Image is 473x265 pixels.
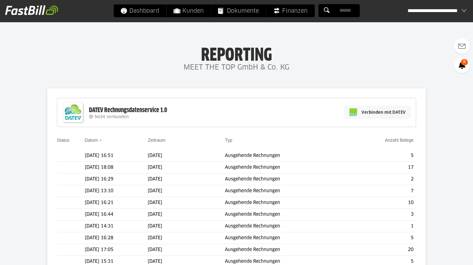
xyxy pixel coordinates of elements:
td: 20 [347,244,416,256]
a: Status [57,138,70,143]
td: [DATE] [148,185,225,197]
div: DATEV Rechnungsdatenservice 1.0 [89,106,167,114]
td: [DATE] 17:05 [85,244,148,256]
td: [DATE] [148,244,225,256]
td: Ausgehende Rechnungen [225,221,347,232]
td: Ausgehende Rechnungen [225,232,347,244]
td: [DATE] [148,150,225,162]
span: Dashboard [120,4,159,17]
td: [DATE] [148,162,225,173]
span: Kunden [173,4,204,17]
td: 17 [347,162,416,173]
img: sort_desc.gif [99,140,103,141]
td: [DATE] 14:31 [85,221,148,232]
a: Dokumente [211,4,266,17]
td: [DATE] 16:29 [85,173,148,185]
td: [DATE] 16:21 [85,197,148,209]
a: 8 [454,57,470,73]
a: Verbinden mit DATEV [344,105,411,119]
a: Zeitraum [148,138,165,143]
td: [DATE] 13:10 [85,185,148,197]
img: DATEV-Datenservice Logo [60,100,86,125]
td: 3 [347,209,416,221]
td: [DATE] [148,232,225,244]
span: Finanzen [273,4,307,17]
td: 2 [347,173,416,185]
a: Dashboard [113,4,166,17]
td: [DATE] 16:28 [85,232,148,244]
a: Kunden [166,4,211,17]
span: Nicht verbunden [95,115,129,119]
a: Anzahl Belege [385,138,414,143]
td: 7 [347,185,416,197]
td: [DATE] [148,173,225,185]
td: Ausgehende Rechnungen [225,197,347,209]
a: Datum [85,138,98,143]
td: Ausgehende Rechnungen [225,162,347,173]
td: Ausgehende Rechnungen [225,185,347,197]
a: Typ [225,138,232,143]
span: Dokumente [218,4,259,17]
td: 1 [347,221,416,232]
img: pi-datev-logo-farbig-24.svg [349,108,357,116]
td: 5 [347,150,416,162]
td: 10 [347,197,416,209]
td: [DATE] [148,209,225,221]
span: 8 [461,59,468,65]
td: Ausgehende Rechnungen [225,150,347,162]
span: Verbinden mit DATEV [362,109,406,115]
iframe: Öffnet ein Widget, in dem Sie weitere Informationen finden [424,246,467,262]
td: [DATE] [148,221,225,232]
td: Ausgehende Rechnungen [225,244,347,256]
img: fastbill_logo_white.png [5,5,58,15]
td: 5 [347,232,416,244]
td: [DATE] 16:44 [85,209,148,221]
td: Ausgehende Rechnungen [225,209,347,221]
td: [DATE] 18:08 [85,162,148,173]
td: [DATE] 16:51 [85,150,148,162]
td: Ausgehende Rechnungen [225,173,347,185]
td: [DATE] [148,197,225,209]
h1: Reporting [64,45,409,61]
a: Finanzen [266,4,314,17]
